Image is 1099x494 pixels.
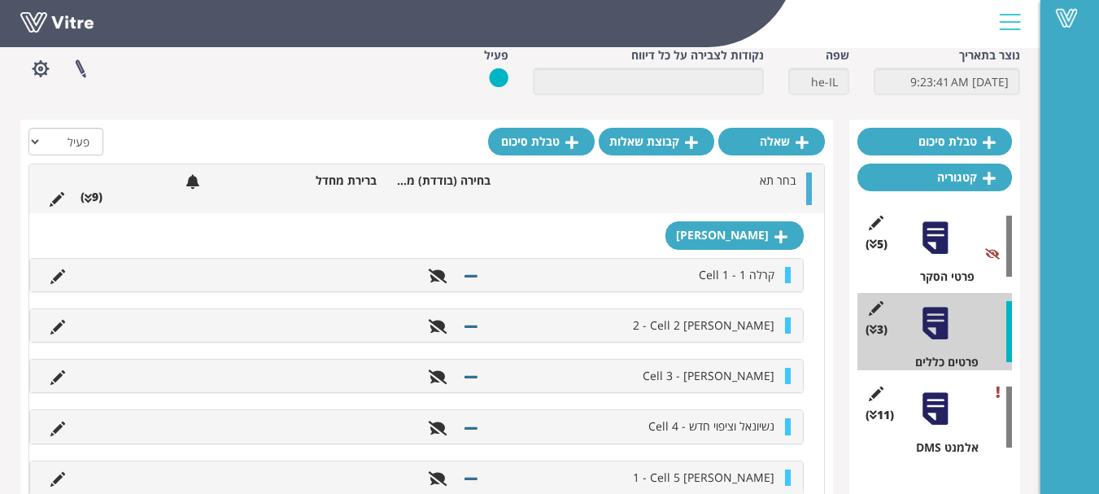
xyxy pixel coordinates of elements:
div: פרטי הסקר [870,269,1012,285]
span: [PERSON_NAME] 1 - Cell 5 [633,470,774,485]
label: פעיל [484,47,508,63]
a: טבלת סיכום [857,128,1012,155]
label: נוצר בתאריך [959,47,1020,63]
span: נשיונאל וציפוי חדש - Cell 4 [648,418,774,434]
span: קרלה 1 - Cell 1 [699,267,774,282]
label: שפה [826,47,849,63]
span: (11 ) [866,407,894,423]
li: ברירת מחדל [270,173,385,189]
li: (9 ) [72,189,111,205]
li: בחירה (בודדת) מתוך רשימה [385,173,499,189]
a: שאלה [718,128,825,155]
div: פרטים כללים [870,354,1012,370]
img: yes [489,68,508,88]
span: [PERSON_NAME] - Cell 3 [643,368,774,383]
a: טבלת סיכום [488,128,595,155]
a: קבוצת שאלות [599,128,714,155]
a: קטגוריה [857,164,1012,191]
label: נקודות לצבירה על כל דיווח [631,47,764,63]
span: [PERSON_NAME] 2 - Cell 2 [633,317,774,333]
span: (3 ) [866,321,887,338]
a: [PERSON_NAME] [665,221,804,249]
span: (5 ) [866,236,887,252]
span: בחר תא [760,173,796,188]
div: אלמנט DMS [870,439,1012,456]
